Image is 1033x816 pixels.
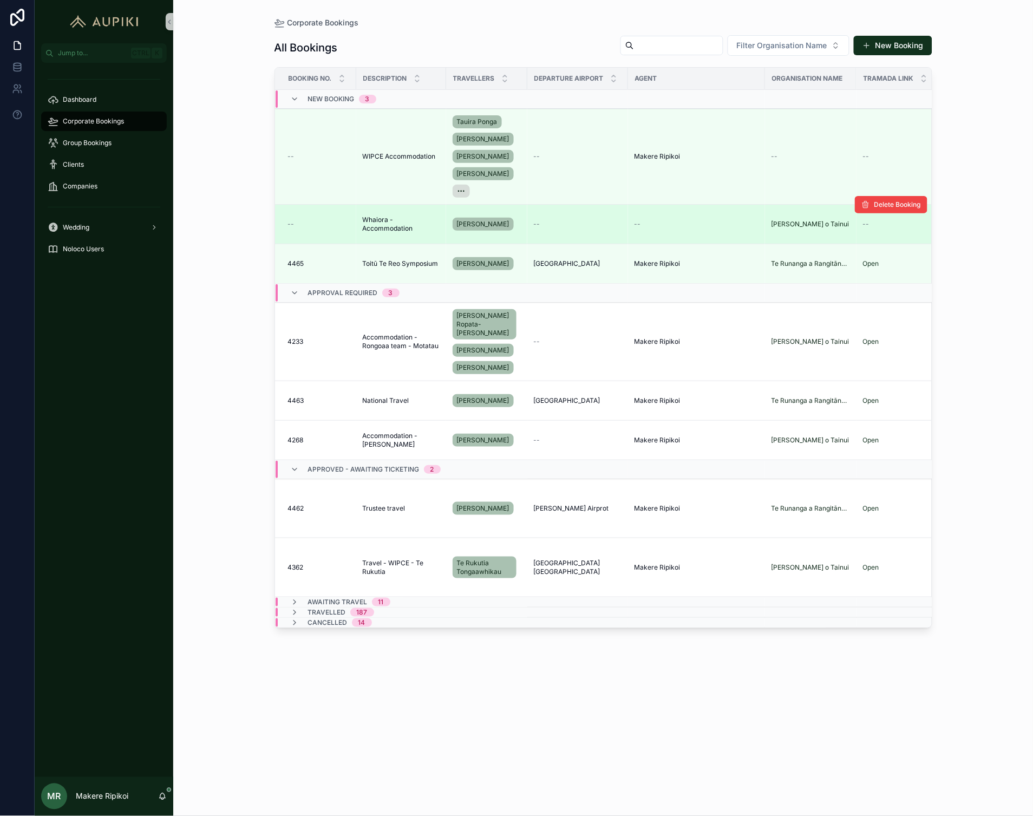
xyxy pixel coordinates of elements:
[363,396,440,405] a: National Travel
[772,436,850,445] a: [PERSON_NAME] o Tainui
[855,196,927,213] button: Delete Booking
[635,220,641,229] span: --
[457,117,498,126] span: Tauira Ponga
[430,465,434,474] div: 2
[772,259,850,268] a: Te Runanga a Rangitāne o Wairau
[453,150,514,163] a: [PERSON_NAME]
[772,152,850,161] a: --
[308,618,348,627] span: Cancelled
[453,500,521,517] a: [PERSON_NAME]
[453,394,514,407] a: [PERSON_NAME]
[365,95,370,103] div: 3
[772,220,850,229] a: [PERSON_NAME] o Tainui
[63,182,97,191] span: Companies
[288,396,350,405] a: 4463
[41,90,167,109] a: Dashboard
[863,337,879,345] a: Open
[363,152,436,161] span: WIPCE Accommodation
[48,790,61,803] span: MR
[41,43,167,63] button: Jump to...CtrlK
[772,504,850,513] a: Te Runanga a Rangitāne o Wairau
[453,257,514,270] a: [PERSON_NAME]
[635,152,681,161] span: Makere Ripikoi
[288,337,350,346] a: 4233
[308,289,378,297] span: Approval Required
[728,35,849,56] button: Select Button
[863,504,879,512] a: Open
[863,563,931,572] a: Open
[308,598,368,606] span: Awaiting Travel
[453,557,516,578] a: Te Rukutia Tongaawhikau
[308,95,355,103] span: New Booking
[288,152,295,161] span: --
[363,504,406,513] span: Trustee travel
[358,618,365,627] div: 14
[635,396,759,405] a: Makere Ripikoi
[863,337,931,346] a: Open
[453,113,521,200] a: Tauira Ponga[PERSON_NAME][PERSON_NAME][PERSON_NAME]
[41,239,167,259] a: Noloco Users
[378,598,384,606] div: 11
[63,223,89,232] span: Wedding
[864,74,914,83] span: Tramada Link
[772,396,850,405] a: Te Runanga a Rangitāne o Wairau
[457,259,509,268] span: [PERSON_NAME]
[288,259,350,268] a: 4465
[534,337,622,346] a: --
[635,436,681,445] span: Makere Ripikoi
[65,13,143,30] img: App logo
[363,396,409,405] span: National Travel
[534,337,540,346] span: --
[288,337,304,346] span: 4233
[363,259,439,268] span: Toitū Te Reo Symposium
[453,502,514,515] a: [PERSON_NAME]
[289,74,332,83] span: Booking No.
[635,337,759,346] a: Makere Ripikoi
[308,608,346,617] span: Travelled
[534,220,540,229] span: --
[772,74,843,83] span: Organisation Name
[457,135,509,143] span: [PERSON_NAME]
[457,152,509,161] span: [PERSON_NAME]
[635,563,681,572] span: Makere Ripikoi
[288,504,304,513] span: 4462
[635,259,759,268] a: Makere Ripikoi
[635,259,681,268] span: Makere Ripikoi
[453,167,514,180] a: [PERSON_NAME]
[357,608,368,617] div: 187
[772,337,849,346] span: [PERSON_NAME] o Tainui
[453,344,514,357] a: [PERSON_NAME]
[534,152,622,161] a: --
[389,289,393,297] div: 3
[453,307,521,376] a: [PERSON_NAME] Ropata-[PERSON_NAME][PERSON_NAME][PERSON_NAME]
[863,563,879,571] a: Open
[863,259,879,267] a: Open
[288,436,350,445] a: 4268
[534,436,622,445] a: --
[453,255,521,272] a: [PERSON_NAME]
[863,396,931,405] a: Open
[288,152,350,161] a: --
[288,436,304,445] span: 4268
[274,17,359,28] a: Corporate Bookings
[863,220,869,229] span: --
[453,133,514,146] a: [PERSON_NAME]
[63,160,84,169] span: Clients
[153,49,161,57] span: K
[363,216,440,233] a: Whaiora - Accommodation
[63,117,124,126] span: Corporate Bookings
[58,49,127,57] span: Jump to...
[288,563,350,572] a: 4362
[863,436,931,445] a: Open
[363,432,440,449] a: Accommodation - [PERSON_NAME]
[635,504,681,513] span: Makere Ripikoi
[63,245,104,253] span: Noloco Users
[534,559,622,576] a: [GEOGRAPHIC_DATA] [GEOGRAPHIC_DATA]
[363,504,440,513] a: Trustee travel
